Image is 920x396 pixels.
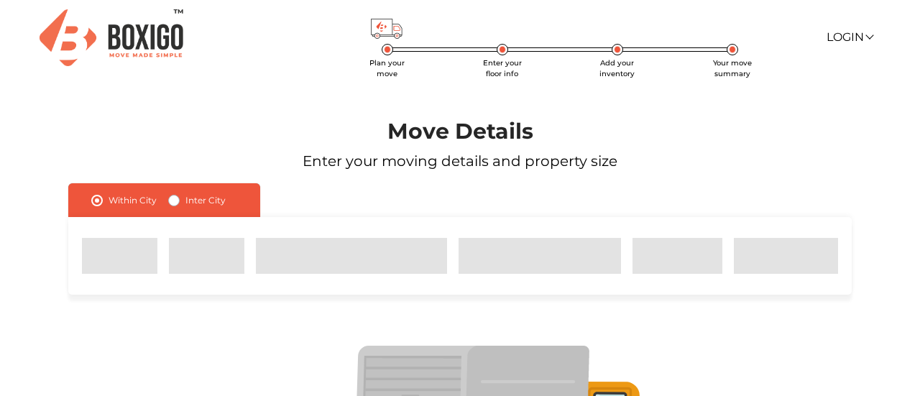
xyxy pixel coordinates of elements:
[599,58,635,78] span: Add your inventory
[483,58,522,78] span: Enter your floor info
[827,30,873,44] a: Login
[185,192,226,209] label: Inter City
[37,150,883,172] p: Enter your moving details and property size
[713,58,752,78] span: Your move summary
[369,58,405,78] span: Plan your move
[109,192,157,209] label: Within City
[37,119,883,144] h1: Move Details
[40,9,183,66] img: Boxigo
